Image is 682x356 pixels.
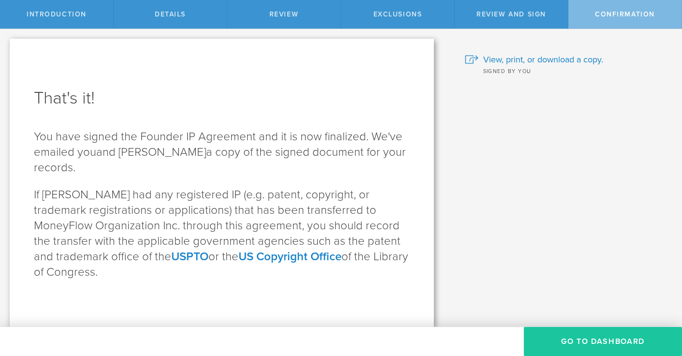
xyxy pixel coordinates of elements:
span: Introduction [27,10,87,18]
iframe: Chat Widget [634,281,682,327]
p: If [PERSON_NAME] had any registered IP (e.g. patent, copyright, or trademark registrations or app... [34,187,410,280]
p: You have signed the Founder IP Agreement and it is now finalized. We've emailed you a copy of the... [34,129,410,176]
button: Go To Dashboard [524,327,682,356]
span: Review and Sign [476,10,546,18]
a: US Copyright Office [238,250,341,264]
span: View, print, or download a copy. [483,53,603,66]
a: USPTO [171,250,208,264]
span: Exclusions [373,10,422,18]
span: Confirmation [595,10,655,18]
span: Review [269,10,299,18]
div: Signed by You [465,66,668,75]
span: and [PERSON_NAME] [96,145,206,159]
h1: That's it! [34,87,410,110]
span: Details [155,10,186,18]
